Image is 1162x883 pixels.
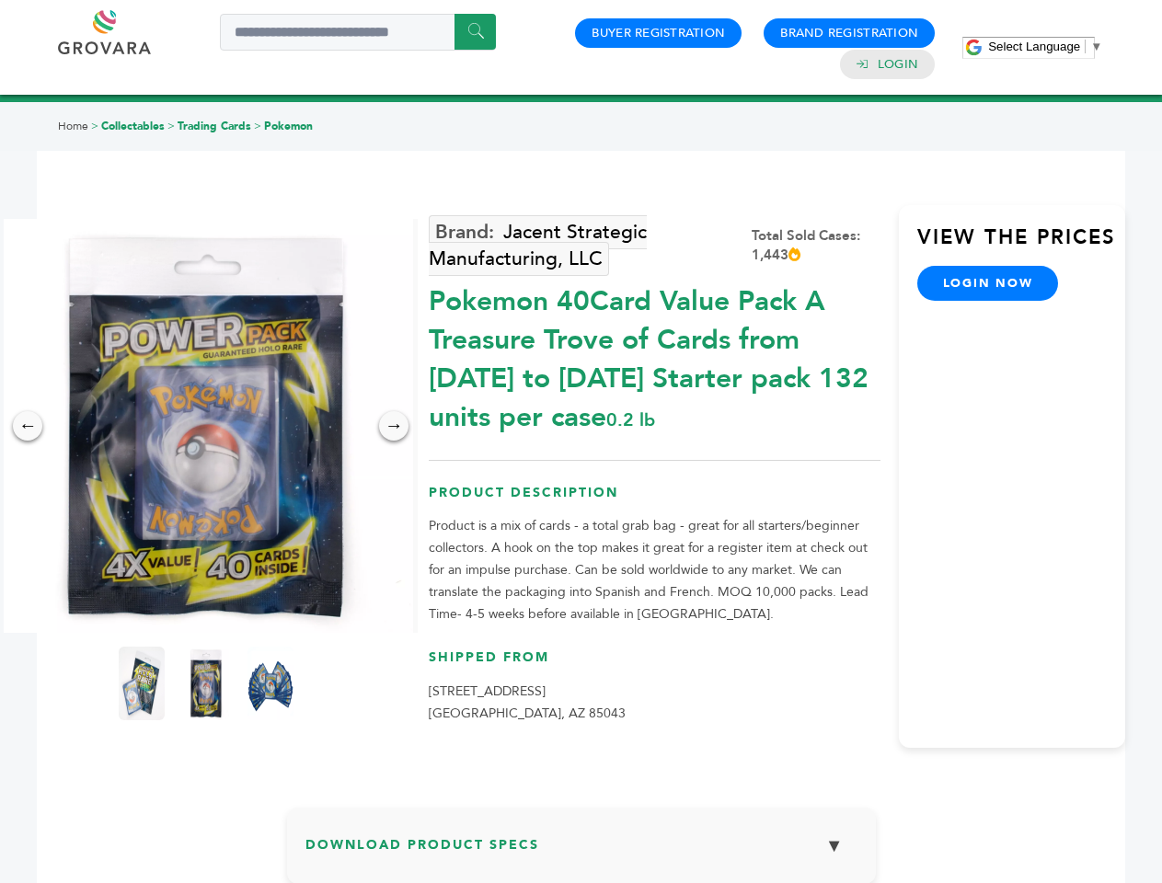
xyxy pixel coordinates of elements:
a: Collectables [101,119,165,133]
span: Select Language [988,40,1080,53]
p: Product is a mix of cards - a total grab bag - great for all starters/beginner collectors. A hook... [429,515,880,625]
h3: Shipped From [429,648,880,681]
button: ▼ [811,826,857,866]
div: Pokemon 40Card Value Pack A Treasure Trove of Cards from [DATE] to [DATE] Starter pack 132 units ... [429,273,880,437]
p: [STREET_ADDRESS] [GEOGRAPHIC_DATA], AZ 85043 [429,681,880,725]
a: login now [917,266,1059,301]
h3: Download Product Specs [305,826,857,879]
h3: View the Prices [917,224,1125,266]
a: Brand Registration [780,25,918,41]
img: Pokemon 40-Card Value Pack – A Treasure Trove of Cards from 1996 to 2024 - Starter pack! 132 unit... [247,647,293,720]
a: Select Language​ [988,40,1102,53]
span: > [254,119,261,133]
span: > [91,119,98,133]
img: Pokemon 40-Card Value Pack – A Treasure Trove of Cards from 1996 to 2024 - Starter pack! 132 unit... [119,647,165,720]
span: ▼ [1090,40,1102,53]
img: Pokemon 40-Card Value Pack – A Treasure Trove of Cards from 1996 to 2024 - Starter pack! 132 unit... [183,647,229,720]
a: Pokemon [264,119,313,133]
input: Search a product or brand... [220,14,496,51]
a: Jacent Strategic Manufacturing, LLC [429,215,647,276]
a: Trading Cards [178,119,251,133]
span: 0.2 lb [606,407,655,432]
h3: Product Description [429,484,880,516]
div: → [379,411,408,441]
a: Home [58,119,88,133]
span: ​ [1085,40,1086,53]
a: Buyer Registration [592,25,725,41]
div: ← [13,411,42,441]
span: > [167,119,175,133]
div: Total Sold Cases: 1,443 [752,226,880,265]
a: Login [878,56,918,73]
